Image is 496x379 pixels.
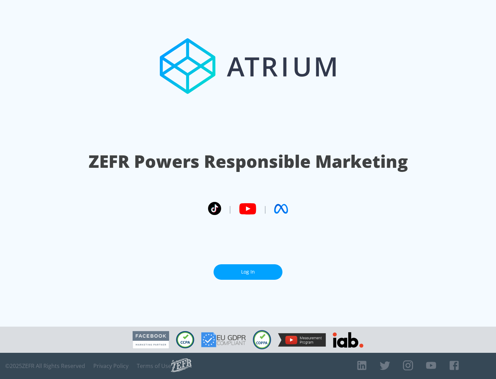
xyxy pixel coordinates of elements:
img: IAB [333,332,363,348]
span: © 2025 ZEFR All Rights Reserved [5,362,85,369]
img: COPPA Compliant [253,330,271,349]
span: | [228,204,232,214]
img: GDPR Compliant [201,332,246,347]
a: Log In [214,264,282,280]
h1: ZEFR Powers Responsible Marketing [89,150,408,173]
a: Privacy Policy [93,362,128,369]
span: | [263,204,267,214]
img: CCPA Compliant [176,331,194,348]
a: Terms of Use [137,362,171,369]
img: Facebook Marketing Partner [133,331,169,349]
img: YouTube Measurement Program [278,333,326,347]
